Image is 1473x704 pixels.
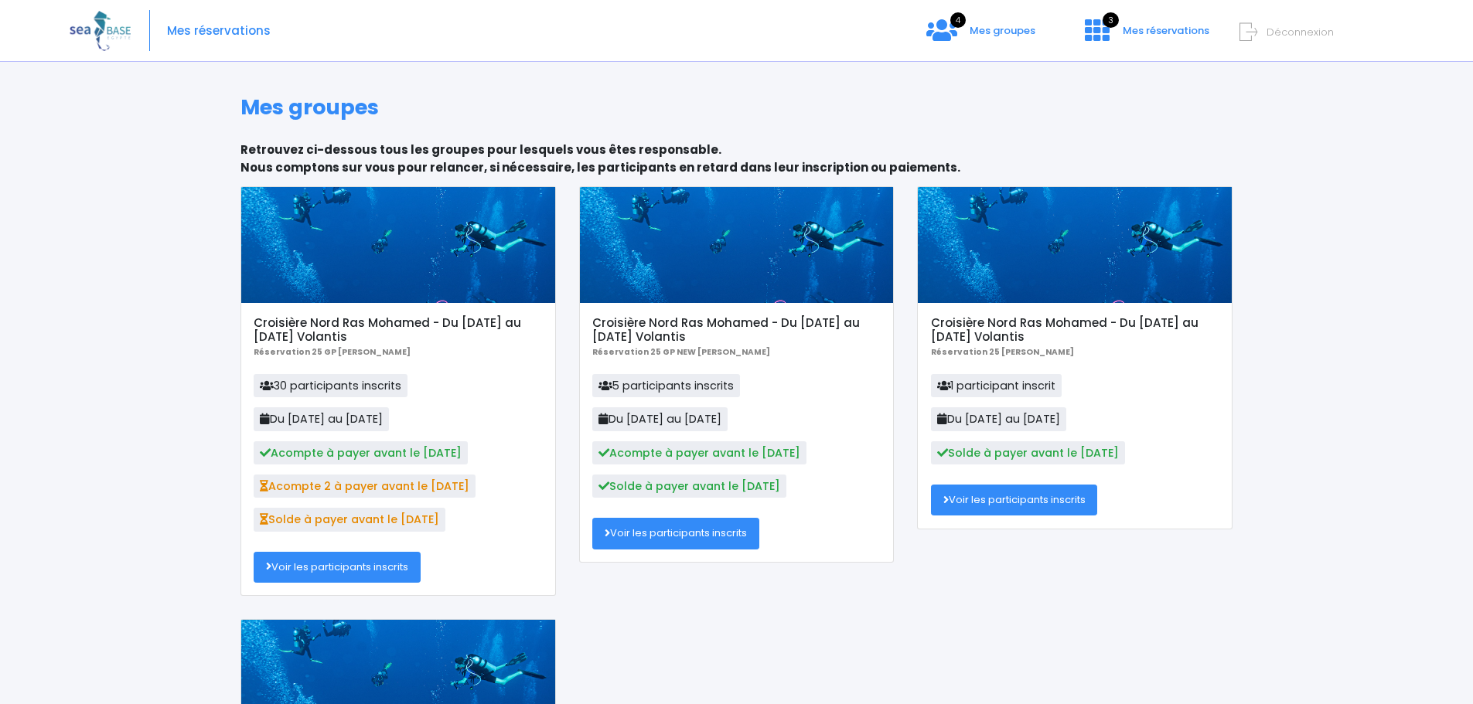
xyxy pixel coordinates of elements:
[254,346,411,358] b: Réservation 25 GP [PERSON_NAME]
[592,518,759,549] a: Voir les participants inscrits
[931,316,1219,344] h5: Croisière Nord Ras Mohamed - Du [DATE] au [DATE] Volantis
[1103,12,1119,28] span: 3
[240,141,1233,176] p: Retrouvez ci-dessous tous les groupes pour lesquels vous êtes responsable. Nous comptons sur vous...
[254,374,407,397] span: 30 participants inscrits
[254,508,445,531] span: Solde à payer avant le [DATE]
[254,441,468,464] span: Acompte à payer avant le [DATE]
[592,441,806,464] span: Acompte à payer avant le [DATE]
[931,485,1098,515] a: Voir les participants inscrits
[950,12,966,28] span: 4
[254,474,476,498] span: Acompte 2 à payer avant le [DATE]
[254,407,389,430] span: Du [DATE] au [DATE]
[970,23,1035,38] span: Mes groupes
[240,95,1233,120] h1: Mes groupes
[592,316,881,344] h5: Croisière Nord Ras Mohamed - Du [DATE] au [DATE] Volantis
[592,346,770,358] b: Réservation 25 GP NEW [PERSON_NAME]
[254,552,421,583] a: Voir les participants inscrits
[1123,23,1209,38] span: Mes réservations
[914,29,1048,43] a: 4 Mes groupes
[931,346,1074,358] b: Réservation 25 [PERSON_NAME]
[931,441,1125,464] span: Solde à payer avant le [DATE]
[254,316,542,344] h5: Croisière Nord Ras Mohamed - Du [DATE] au [DATE] Volantis
[931,374,1062,397] span: 1 participant inscrit
[1072,29,1219,43] a: 3 Mes réservations
[931,407,1066,430] span: Du [DATE] au [DATE]
[592,407,728,430] span: Du [DATE] au [DATE]
[592,374,740,397] span: 5 participants inscrits
[592,474,786,498] span: Solde à payer avant le [DATE]
[1267,25,1334,39] span: Déconnexion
